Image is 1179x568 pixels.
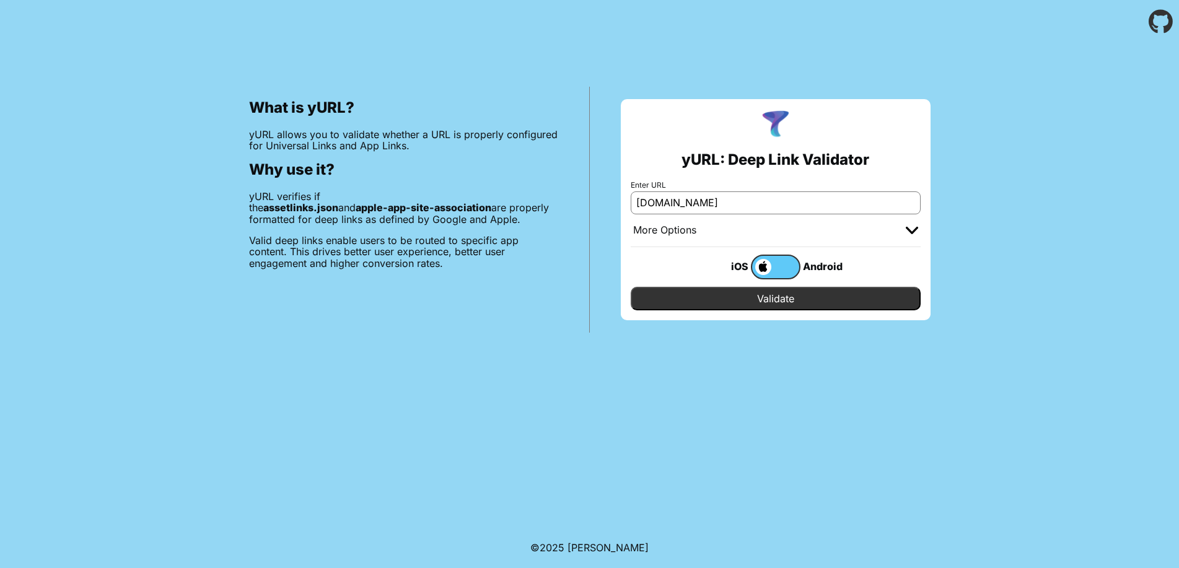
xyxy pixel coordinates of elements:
div: Android [800,258,850,274]
h2: yURL: Deep Link Validator [682,151,869,168]
p: Valid deep links enable users to be routed to specific app content. This drives better user exper... [249,235,558,269]
div: More Options [633,224,696,237]
input: e.g. https://app.chayev.com/xyx [631,191,921,214]
footer: © [530,527,649,568]
p: yURL allows you to validate whether a URL is properly configured for Universal Links and App Links. [249,129,558,152]
label: Enter URL [631,181,921,190]
b: assetlinks.json [263,201,338,214]
img: chevron [906,227,918,234]
b: apple-app-site-association [356,201,491,214]
img: yURL Logo [760,109,792,141]
span: 2025 [540,541,564,554]
h2: Why use it? [249,161,558,178]
div: iOS [701,258,751,274]
p: yURL verifies if the and are properly formatted for deep links as defined by Google and Apple. [249,191,558,225]
h2: What is yURL? [249,99,558,116]
a: Michael Ibragimchayev's Personal Site [568,541,649,554]
input: Validate [631,287,921,310]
